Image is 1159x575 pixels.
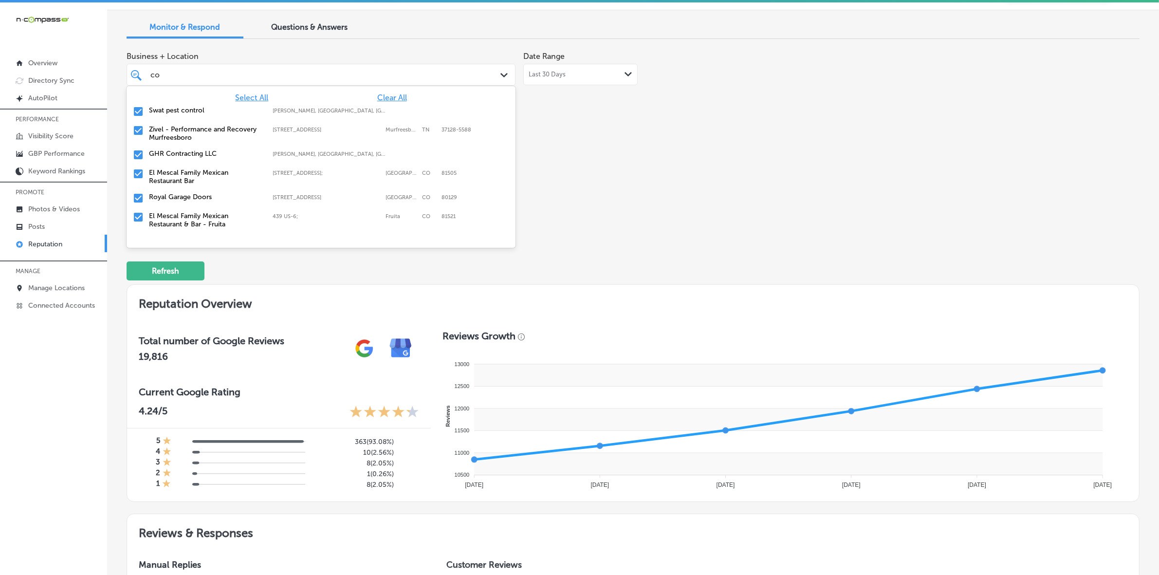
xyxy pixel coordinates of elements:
[446,559,1127,574] h1: Customer Reviews
[386,194,417,201] label: Highlands Ranch
[454,427,469,433] tspan: 11500
[156,458,160,468] h4: 3
[313,459,394,467] h5: 8 ( 2.05% )
[163,436,171,447] div: 1 Star
[968,482,986,488] tspan: [DATE]
[139,559,415,570] h3: Manual Replies
[386,213,417,220] label: Fruita
[350,405,419,420] div: 4.24 Stars
[163,458,171,468] div: 1 Star
[28,94,57,102] p: AutoPilot
[156,436,160,447] h4: 5
[28,205,80,213] p: Photos & Videos
[313,438,394,446] h5: 363 ( 93.08% )
[523,52,565,61] label: Date Range
[149,106,263,114] label: Swat pest control
[28,223,45,231] p: Posts
[313,448,394,457] h5: 10 ( 2.56% )
[235,93,268,102] span: Select All
[28,76,74,85] p: Directory Sync
[273,194,381,201] label: 10277 Woodrose Ct
[442,127,471,133] label: 37128-5588
[313,470,394,478] h5: 1 ( 0.26% )
[149,149,263,158] label: GHR Contracting LLC
[28,301,95,310] p: Connected Accounts
[28,132,74,140] p: Visibility Score
[465,482,483,488] tspan: [DATE]
[313,481,394,489] h5: 8 ( 2.05% )
[454,406,469,411] tspan: 12000
[422,213,437,220] label: CO
[163,468,171,479] div: 1 Star
[273,170,381,176] label: 2210 Hwy 6 And 50;
[139,405,167,420] p: 4.24 /5
[383,330,419,367] img: e7ababfa220611ac49bdb491a11684a6.png
[346,330,383,367] img: gPZS+5FD6qPJAAAAABJRU5ErkJggg==
[386,127,417,133] label: Murfreesboro
[377,93,407,102] span: Clear All
[127,514,1139,548] h2: Reviews & Responses
[16,15,69,24] img: 660ab0bf-5cc7-4cb8-ba1c-48b5ae0f18e60NCTV_CLogo_TV_Black_-500x88.png
[716,482,735,488] tspan: [DATE]
[162,479,171,490] div: 1 Star
[454,383,469,389] tspan: 12500
[842,482,861,488] tspan: [DATE]
[454,472,469,478] tspan: 10500
[454,361,469,367] tspan: 13000
[444,406,450,427] text: Reviews
[156,479,160,490] h4: 1
[28,149,85,158] p: GBP Performance
[454,450,469,456] tspan: 11000
[442,194,457,201] label: 80129
[127,52,515,61] span: Business + Location
[28,240,62,248] p: Reputation
[28,59,57,67] p: Overview
[149,125,263,142] label: Zivel - Performance and Recovery Murfreesboro
[273,151,386,157] label: Troy, IL, USA | Godfrey, IL, USA | Madison, IL, USA | Bethalto, IL, USA | Maryville, IL, USA | St...
[149,193,263,201] label: Royal Garage Doors
[156,447,160,458] h4: 4
[28,284,85,292] p: Manage Locations
[386,170,417,176] label: Grand Junction
[529,71,566,78] span: Last 30 Days
[163,447,171,458] div: 1 Star
[422,127,437,133] label: TN
[422,194,437,201] label: CO
[139,386,419,398] h3: Current Google Rating
[273,108,386,114] label: Gilliam, LA, USA | Hosston, LA, USA | Eastwood, LA, USA | Blanchard, LA, USA | Shreveport, LA, US...
[150,22,221,32] span: Monitor & Respond
[1093,482,1112,488] tspan: [DATE]
[28,167,85,175] p: Keyword Rankings
[442,330,515,342] h3: Reviews Growth
[442,170,457,176] label: 81505
[590,482,609,488] tspan: [DATE]
[149,212,263,228] label: El Mescal Family Mexican Restaurant & Bar - Fruita
[272,22,348,32] span: Questions & Answers
[139,351,284,362] h2: 19,816
[139,335,284,347] h3: Total number of Google Reviews
[273,213,381,220] label: 439 US-6;
[442,213,456,220] label: 81521
[127,261,204,280] button: Refresh
[422,170,437,176] label: CO
[127,285,1139,318] h2: Reputation Overview
[156,468,160,479] h4: 2
[149,168,263,185] label: El Mescal Family Mexican Restaurant Bar
[273,127,381,133] label: 1144 Fortress Blvd Suite E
